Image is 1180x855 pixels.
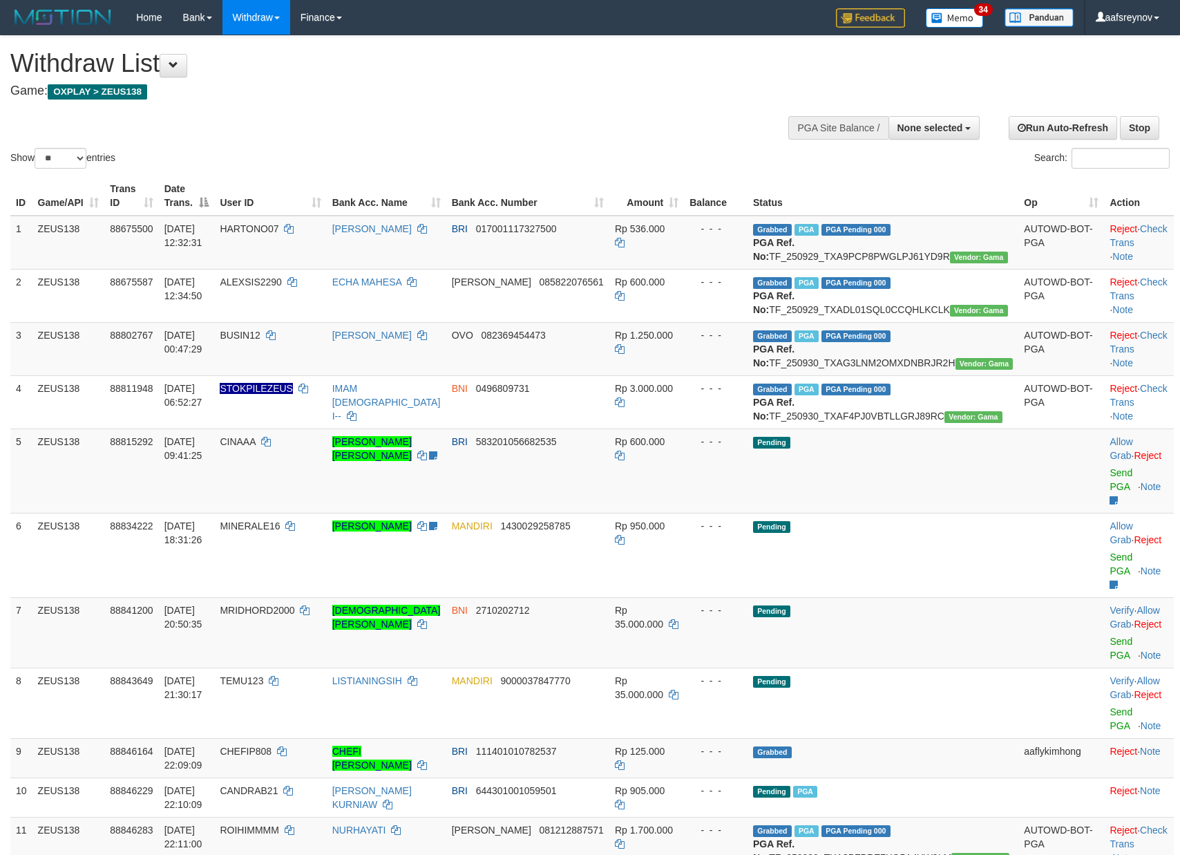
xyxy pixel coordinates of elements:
span: BRI [452,223,468,234]
div: - - - [689,382,742,395]
a: Reject [1134,619,1161,630]
div: - - - [689,275,742,289]
span: [DATE] 20:50:35 [164,605,202,630]
span: 88846229 [110,785,153,796]
span: Vendor URL: https://trx31.1velocity.biz [950,252,1008,263]
a: Allow Grab [1110,675,1159,700]
span: [DATE] 12:34:50 [164,276,202,301]
a: Reject [1110,785,1137,796]
td: AUTOWD-BOT-PGA [1018,269,1104,322]
span: Grabbed [753,746,792,758]
span: Rp 35.000.000 [615,675,663,700]
a: [PERSON_NAME] [PERSON_NAME] [332,436,412,461]
span: Rp 3.000.000 [615,383,673,394]
span: Rp 600.000 [615,276,665,288]
span: Rp 1.250.000 [615,330,673,341]
td: ZEUS138 [32,269,105,322]
span: 88815292 [110,436,153,447]
span: Copy 082369454473 to clipboard [481,330,545,341]
a: Reject [1134,689,1161,700]
span: Nama rekening ada tanda titik/strip, harap diedit [220,383,293,394]
span: MINERALE16 [220,520,280,532]
td: TF_250929_TXADL01SQL0CCQHLKCLK [748,269,1018,322]
span: Vendor URL: https://trx31.1velocity.biz [955,358,1014,370]
a: Reject [1110,746,1137,757]
span: Rp 600.000 [615,436,665,447]
h4: Game: [10,84,773,98]
span: · [1110,675,1159,700]
b: PGA Ref. No: [753,397,794,422]
span: BRI [452,436,468,447]
span: 88846283 [110,825,153,836]
td: 6 [10,513,32,597]
div: PGA Site Balance / [788,116,888,140]
td: TF_250930_TXAF4PJ0VBTLLGRJ89RC [748,375,1018,429]
span: Rp 125.000 [615,746,665,757]
a: Note [1141,565,1161,576]
span: 88834222 [110,520,153,532]
a: Note [1112,251,1133,262]
td: ZEUS138 [32,513,105,597]
a: Run Auto-Refresh [1009,116,1117,140]
th: ID [10,176,32,216]
span: · [1110,605,1159,630]
td: 4 [10,375,32,429]
div: - - - [689,328,742,342]
span: Copy 0496809731 to clipboard [476,383,530,394]
td: · · [1104,597,1174,668]
span: [DATE] 22:10:09 [164,785,202,810]
img: panduan.png [1005,8,1074,27]
td: · · [1104,269,1174,322]
span: ROIHIMMMM [220,825,279,836]
th: Op: activate to sort column ascending [1018,176,1104,216]
a: [PERSON_NAME] [332,520,412,532]
span: BRI [452,746,468,757]
a: Send PGA [1110,636,1132,661]
span: Rp 536.000 [615,223,665,234]
div: - - - [689,674,742,688]
td: ZEUS138 [32,216,105,270]
td: · [1104,738,1174,778]
h1: Withdraw List [10,50,773,77]
span: [DATE] 22:09:09 [164,746,202,771]
span: Pending [753,437,790,449]
span: Pending [753,521,790,533]
b: PGA Ref. No: [753,344,794,368]
span: Marked by aaftrukkakada [793,786,817,798]
td: ZEUS138 [32,778,105,817]
a: CHEFI [PERSON_NAME] [332,746,412,771]
a: Verify [1110,605,1134,616]
a: Note [1141,650,1161,661]
td: ZEUS138 [32,429,105,513]
td: TF_250930_TXAG3LNM2OMXDNBRJR2H [748,322,1018,375]
td: 9 [10,738,32,778]
th: Bank Acc. Name: activate to sort column ascending [327,176,446,216]
a: [PERSON_NAME] [332,223,412,234]
span: [DATE] 22:11:00 [164,825,202,849]
a: Note [1112,304,1133,315]
a: Send PGA [1110,706,1132,731]
span: Copy 644301001059501 to clipboard [476,785,557,796]
td: · [1104,429,1174,513]
img: MOTION_logo.png [10,7,115,28]
span: Copy 111401010782537 to clipboard [476,746,557,757]
span: OXPLAY > ZEUS138 [48,84,147,100]
a: LISTIANINGSIH [332,675,402,686]
div: - - - [689,784,742,798]
span: Grabbed [753,384,792,395]
td: · · [1104,216,1174,270]
span: MANDIRI [452,675,493,686]
span: BRI [452,785,468,796]
div: - - - [689,435,742,449]
td: · [1104,513,1174,597]
th: User ID: activate to sort column ascending [214,176,326,216]
span: 88843649 [110,675,153,686]
span: Vendor URL: https://trx31.1velocity.biz [944,411,1002,423]
a: Note [1112,357,1133,368]
span: PGA Pending [821,224,891,236]
span: Marked by aafpengsreynich [794,277,819,289]
a: Note [1140,746,1161,757]
span: BNI [452,383,468,394]
input: Search: [1072,148,1170,169]
span: · [1110,520,1134,545]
